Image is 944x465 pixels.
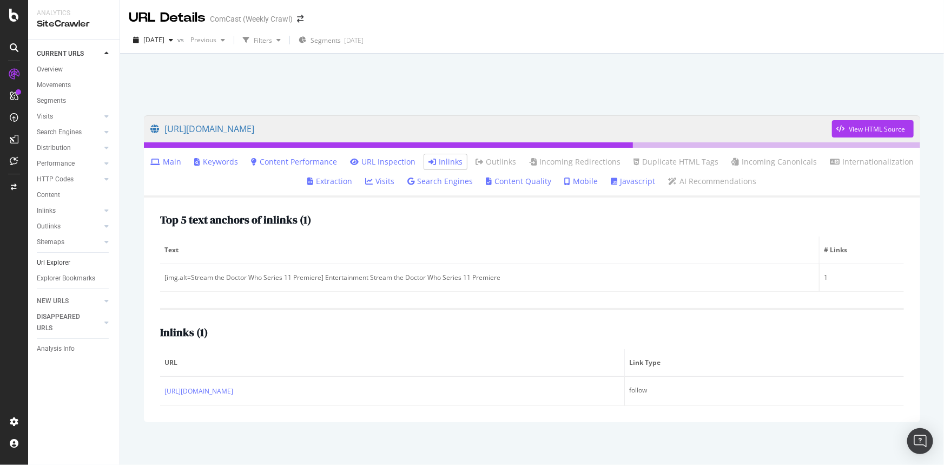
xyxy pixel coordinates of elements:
[297,15,303,23] div: arrow-right-arrow-left
[37,18,111,30] div: SiteCrawler
[824,273,900,283] div: 1
[344,36,364,45] div: [DATE]
[611,176,656,187] a: Javascript
[37,142,101,154] a: Distribution
[37,205,101,217] a: Inlinks
[186,31,229,49] button: Previous
[565,176,598,187] a: Mobile
[350,156,415,167] a: URL Inspection
[832,120,914,137] button: View HTML Source
[366,176,395,187] a: Visits
[37,311,91,334] div: DISAPPEARED URLS
[308,176,353,187] a: Extraction
[37,343,112,355] a: Analysis Info
[37,95,66,107] div: Segments
[408,176,473,187] a: Search Engines
[849,125,905,134] div: View HTML Source
[428,156,463,167] a: Inlinks
[311,36,341,45] span: Segments
[164,273,815,283] div: [img.alt=Stream the Doctor Who Series 11 Premiere] Entertainment Stream the Doctor Who Series 11 ...
[907,428,933,454] div: Open Intercom Messenger
[37,9,111,18] div: Analytics
[37,257,112,268] a: Url Explorer
[37,343,75,355] div: Analysis Info
[37,80,71,91] div: Movements
[669,176,757,187] a: AI Recommendations
[164,386,233,397] a: [URL][DOMAIN_NAME]
[160,214,311,226] h2: Top 5 text anchors of inlinks ( 1 )
[625,377,904,406] td: follow
[37,189,112,201] a: Content
[37,273,112,284] a: Explorer Bookmarks
[830,156,914,167] a: Internationalization
[37,273,95,284] div: Explorer Bookmarks
[37,257,70,268] div: Url Explorer
[486,176,552,187] a: Content Quality
[37,205,56,217] div: Inlinks
[164,245,812,255] span: Text
[239,31,285,49] button: Filters
[37,48,84,60] div: CURRENT URLS
[633,156,718,167] a: Duplicate HTML Tags
[254,36,272,45] div: Filters
[143,35,164,44] span: 2025 Sep. 6th
[37,111,101,122] a: Visits
[160,326,208,338] h2: Inlinks ( 1 )
[37,127,82,138] div: Search Engines
[150,115,832,142] a: [URL][DOMAIN_NAME]
[37,296,101,307] a: NEW URLS
[824,245,897,255] span: # Links
[37,127,101,138] a: Search Engines
[37,237,64,248] div: Sitemaps
[194,156,238,167] a: Keywords
[37,48,101,60] a: CURRENT URLS
[37,95,112,107] a: Segments
[37,174,74,185] div: HTTP Codes
[37,174,101,185] a: HTTP Codes
[629,358,897,368] span: Link Type
[210,14,293,24] div: ComCast (Weekly Crawl)
[37,311,101,334] a: DISAPPEARED URLS
[37,221,101,232] a: Outlinks
[37,189,60,201] div: Content
[150,156,181,167] a: Main
[37,64,112,75] a: Overview
[294,31,368,49] button: Segments[DATE]
[37,142,71,154] div: Distribution
[129,9,206,27] div: URL Details
[164,358,617,368] span: URL
[186,35,216,44] span: Previous
[37,64,63,75] div: Overview
[529,156,620,167] a: Incoming Redirections
[37,158,75,169] div: Performance
[37,296,69,307] div: NEW URLS
[731,156,817,167] a: Incoming Canonicals
[37,221,61,232] div: Outlinks
[177,35,186,44] span: vs
[129,31,177,49] button: [DATE]
[37,237,101,248] a: Sitemaps
[37,111,53,122] div: Visits
[476,156,516,167] a: Outlinks
[37,80,112,91] a: Movements
[251,156,337,167] a: Content Performance
[37,158,101,169] a: Performance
